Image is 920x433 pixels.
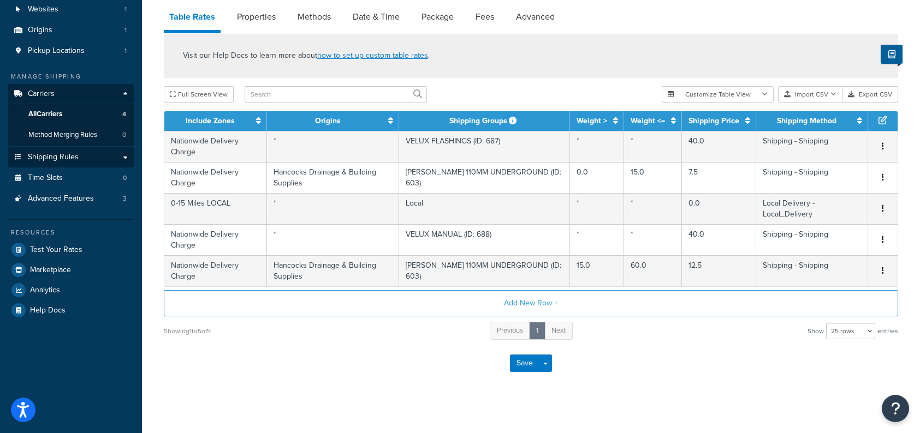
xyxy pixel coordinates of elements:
[8,168,134,188] a: Time Slots0
[8,168,134,188] li: Time Slots
[245,86,427,103] input: Search
[30,245,82,255] span: Test Your Rates
[631,115,665,127] a: Weight <=
[28,89,55,99] span: Carriers
[30,266,71,275] span: Marketplace
[8,280,134,300] li: Analytics
[8,189,134,209] a: Advanced Features3
[267,162,399,193] td: Hancocks Drainage & Building Supplies
[808,323,824,339] span: Show
[123,194,127,203] span: 3
[8,41,134,61] li: Pickup Locations
[164,323,211,339] div: Showing 1 to 5 of 5
[8,125,134,145] li: Method Merging Rules
[164,86,234,103] button: Full Screen View
[267,255,399,286] td: Hancocks Drainage & Building Supplies
[8,104,134,124] a: AllCarriers4
[882,395,909,422] button: Open Resource Center
[756,255,868,286] td: Shipping - Shipping
[756,224,868,255] td: Shipping - Shipping
[470,4,500,30] a: Fees
[164,4,221,33] a: Table Rates
[164,224,267,255] td: Nationwide Delivery Charge
[399,162,570,193] td: [PERSON_NAME] 110MM UNDERGROUND (ID: 603)
[28,110,62,119] span: All Carriers
[510,354,539,372] button: Save
[28,130,97,140] span: Method Merging Rules
[577,115,607,127] a: Weight >
[28,153,79,162] span: Shipping Rules
[399,131,570,162] td: VELUX FLASHINGS (ID: 687)
[682,224,756,255] td: 40.0
[8,228,134,237] div: Resources
[124,5,127,14] span: 1
[777,115,836,127] a: Shipping Method
[8,240,134,260] a: Test Your Rates
[682,131,756,162] td: 40.0
[164,290,898,316] button: Add New Row +
[624,255,682,286] td: 60.0
[124,46,127,56] span: 1
[497,325,523,335] span: Previous
[544,322,573,340] a: Next
[8,84,134,146] li: Carriers
[682,193,756,224] td: 0.0
[164,131,267,162] td: Nationwide Delivery Charge
[778,86,842,103] button: Import CSV
[347,4,405,30] a: Date & Time
[399,224,570,255] td: VELUX MANUAL (ID: 688)
[8,41,134,61] a: Pickup Locations1
[756,193,868,224] td: Local Delivery - Local_Delivery
[416,4,459,30] a: Package
[8,189,134,209] li: Advanced Features
[8,260,134,280] a: Marketplace
[624,162,682,193] td: 15.0
[8,20,134,40] a: Origins1
[164,162,267,193] td: Nationwide Delivery Charge
[28,5,58,14] span: Websites
[688,115,739,127] a: Shipping Price
[292,4,336,30] a: Methods
[28,173,63,183] span: Time Slots
[164,193,267,224] td: 0-15 Miles LOCAL
[186,115,235,127] a: Include Zones
[570,255,624,286] td: 15.0
[8,147,134,167] a: Shipping Rules
[8,72,134,81] div: Manage Shipping
[570,162,624,193] td: 0.0
[30,286,60,295] span: Analytics
[30,306,66,315] span: Help Docs
[232,4,281,30] a: Properties
[8,20,134,40] li: Origins
[842,86,898,103] button: Export CSV
[490,322,530,340] a: Previous
[8,300,134,320] a: Help Docs
[529,322,545,340] a: 1
[315,115,341,127] a: Origins
[164,255,267,286] td: Nationwide Delivery Charge
[317,50,428,61] a: how to set up custom table rates
[511,4,560,30] a: Advanced
[682,162,756,193] td: 7.5
[662,86,774,103] button: Customize Table View
[756,162,868,193] td: Shipping - Shipping
[28,194,94,203] span: Advanced Features
[399,193,570,224] td: Local
[877,323,898,339] span: entries
[124,26,127,35] span: 1
[122,110,126,119] span: 4
[399,111,570,131] th: Shipping Groups
[122,130,126,140] span: 0
[123,173,127,183] span: 0
[28,26,52,35] span: Origins
[8,125,134,145] a: Method Merging Rules0
[8,84,134,104] a: Carriers
[881,45,903,64] button: Show Help Docs
[551,325,566,335] span: Next
[756,131,868,162] td: Shipping - Shipping
[183,50,430,62] p: Visit our Help Docs to learn more about .
[682,255,756,286] td: 12.5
